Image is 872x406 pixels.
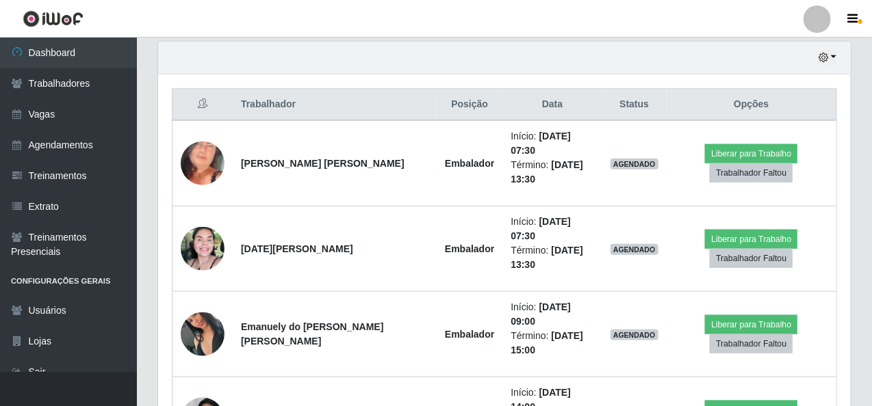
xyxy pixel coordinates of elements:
[445,158,494,169] strong: Embalador
[611,159,658,170] span: AGENDADO
[710,249,793,268] button: Trabalhador Faltou
[710,163,793,182] button: Trabalhador Faltou
[502,89,602,121] th: Data
[611,244,658,255] span: AGENDADO
[511,329,594,357] li: Término:
[437,89,502,121] th: Posição
[445,329,494,340] strong: Embalador
[181,227,225,271] img: 1754498913807.jpeg
[705,230,797,249] button: Liberar para Trabalho
[710,334,793,353] button: Trabalhador Faltou
[511,158,594,187] li: Término:
[511,301,571,327] time: [DATE] 09:00
[705,315,797,334] button: Liberar para Trabalho
[233,89,437,121] th: Trabalhador
[241,158,405,169] strong: [PERSON_NAME] [PERSON_NAME]
[611,329,658,340] span: AGENDADO
[23,10,84,27] img: CoreUI Logo
[511,131,571,156] time: [DATE] 07:30
[181,295,225,373] img: 1752532469531.jpeg
[705,144,797,163] button: Liberar para Trabalho
[241,243,353,254] strong: [DATE][PERSON_NAME]
[445,243,494,254] strong: Embalador
[667,89,837,121] th: Opções
[241,321,383,347] strong: Emanuely do [PERSON_NAME] [PERSON_NAME]
[511,243,594,272] li: Término:
[511,300,594,329] li: Início:
[511,216,571,241] time: [DATE] 07:30
[511,215,594,243] li: Início:
[602,89,667,121] th: Status
[181,116,225,211] img: 1746889140072.jpeg
[511,129,594,158] li: Início:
